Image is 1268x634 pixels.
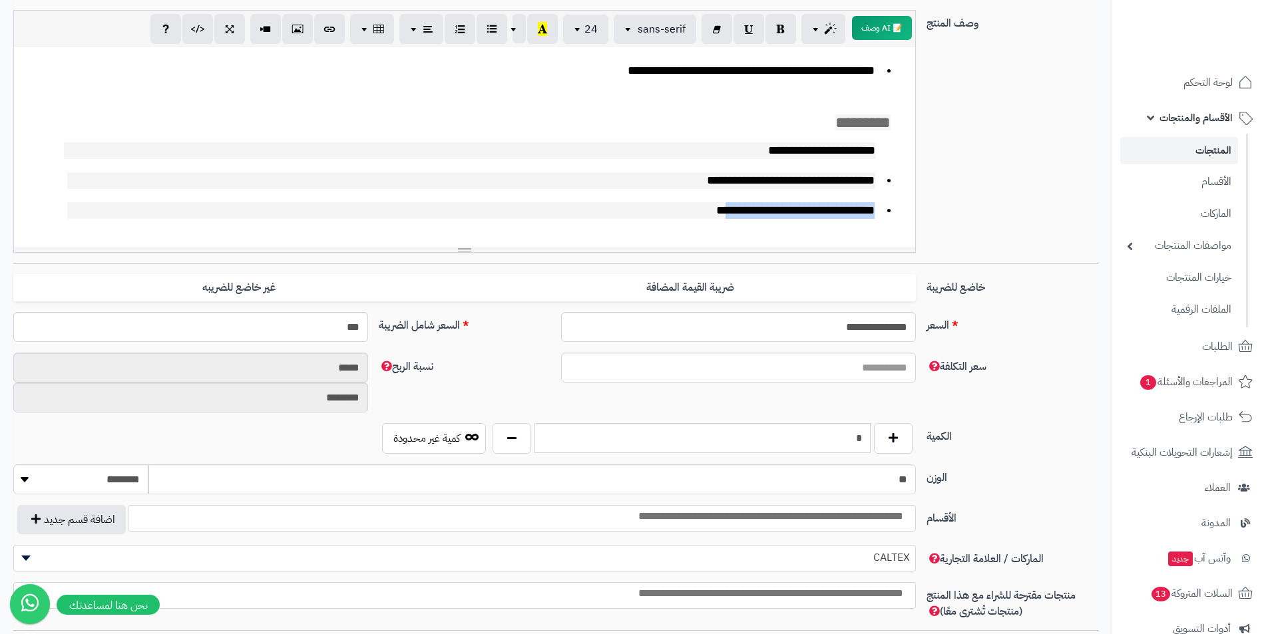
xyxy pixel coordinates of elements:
a: إشعارات التحويلات البنكية [1120,436,1260,468]
span: sans-serif [638,21,686,37]
span: الأقسام والمنتجات [1160,108,1233,127]
span: 1 [1140,375,1157,391]
span: منتجات مقترحة للشراء مع هذا المنتج (منتجات تُشترى معًا) [927,587,1076,619]
label: ضريبة القيمة المضافة [465,274,916,301]
label: الأقسام [921,505,1104,526]
span: 24 [584,21,598,37]
span: السلات المتروكة [1150,584,1233,603]
label: الكمية [921,423,1104,444]
a: السلات المتروكة13 [1120,577,1260,609]
a: مواصفات المنتجات [1120,232,1238,260]
a: الملفات الرقمية [1120,295,1238,324]
span: نسبة الربح [379,359,433,375]
a: المراجعات والأسئلة1 [1120,366,1260,398]
span: الطلبات [1202,337,1233,356]
span: CALTEX [14,548,915,567]
span: إشعارات التحويلات البنكية [1132,443,1233,462]
a: طلبات الإرجاع [1120,401,1260,433]
span: طلبات الإرجاع [1179,408,1233,426]
span: CALTEX [13,545,916,571]
span: العملاء [1205,478,1231,497]
img: logo-2.png [1177,13,1255,41]
span: المدونة [1201,514,1231,532]
a: الأقسام [1120,168,1238,196]
button: اضافة قسم جديد [17,505,126,534]
a: العملاء [1120,472,1260,504]
a: لوحة التحكم [1120,67,1260,98]
span: لوحة التحكم [1183,73,1233,92]
label: السعر شامل الضريبة [373,312,556,333]
label: خاضع للضريبة [921,274,1104,295]
button: sans-serif [614,15,696,44]
label: السعر [921,312,1104,333]
span: 13 [1151,586,1171,602]
a: المدونة [1120,507,1260,539]
a: المنتجات [1120,137,1238,164]
button: 📝 AI وصف [852,16,912,40]
a: خيارات المنتجات [1120,263,1238,292]
span: وآتس آب [1167,549,1231,567]
label: وصف المنتج [921,10,1104,31]
a: وآتس آبجديد [1120,542,1260,574]
label: الوزن [921,464,1104,486]
a: الطلبات [1120,331,1260,363]
a: الماركات [1120,200,1238,228]
span: الماركات / العلامة التجارية [927,551,1044,567]
span: المراجعات والأسئلة [1139,373,1233,391]
label: غير خاضع للضريبه [13,274,465,301]
span: سعر التكلفة [927,359,986,375]
span: جديد [1168,552,1193,566]
button: 24 [563,15,608,44]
